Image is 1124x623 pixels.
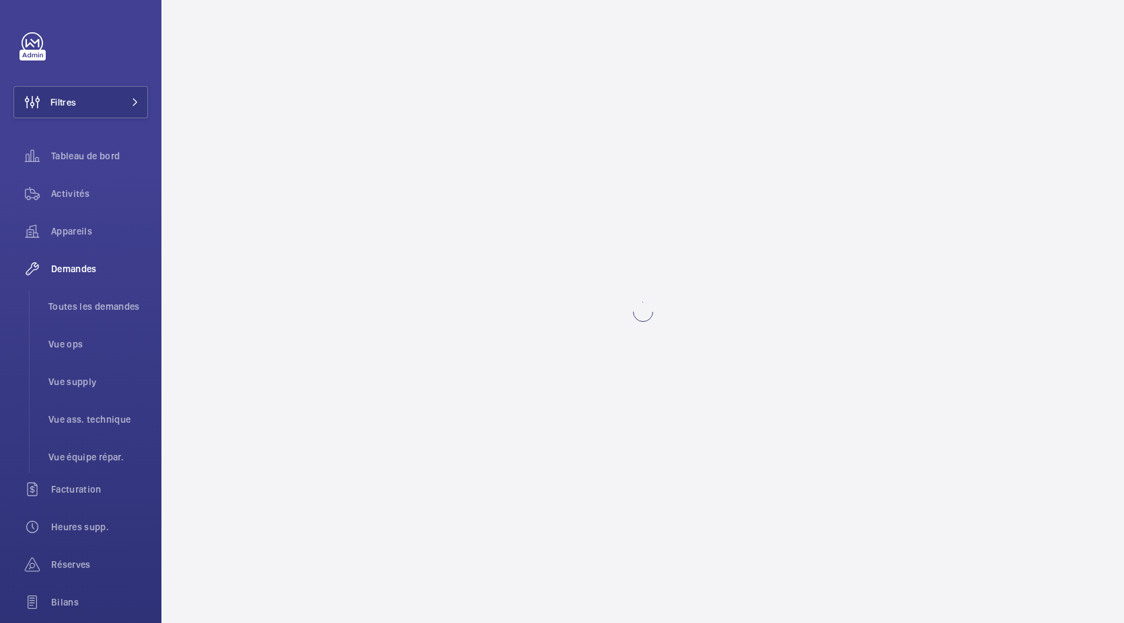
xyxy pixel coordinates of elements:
[51,262,148,276] span: Demandes
[51,595,148,609] span: Bilans
[51,224,148,238] span: Appareils
[50,95,76,109] span: Filtres
[51,149,148,163] span: Tableau de bord
[48,450,148,464] span: Vue équipe répar.
[48,413,148,426] span: Vue ass. technique
[48,337,148,351] span: Vue ops
[13,86,148,118] button: Filtres
[51,187,148,200] span: Activités
[51,520,148,534] span: Heures supp.
[48,300,148,313] span: Toutes les demandes
[51,558,148,571] span: Réserves
[48,375,148,388] span: Vue supply
[51,483,148,496] span: Facturation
